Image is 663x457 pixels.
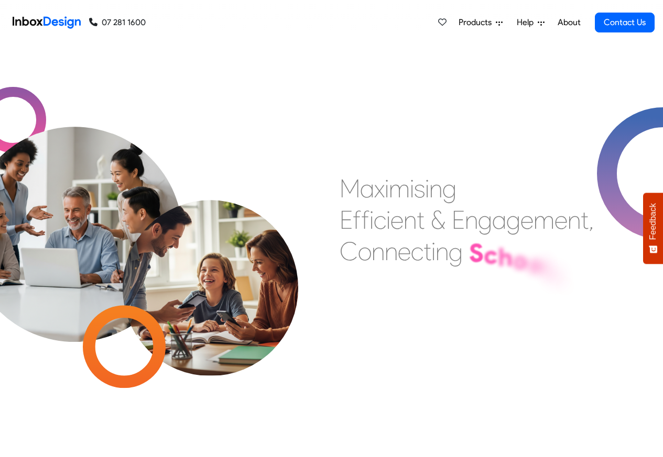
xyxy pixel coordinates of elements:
div: i [425,173,429,204]
div: o [358,236,372,267]
div: o [513,244,527,276]
div: i [386,204,390,236]
div: C [340,236,358,267]
div: t [423,236,431,267]
div: e [520,204,534,236]
span: Help [517,16,538,29]
div: n [568,204,581,236]
div: l [542,252,549,284]
a: 07 281 1600 [89,16,146,29]
div: a [492,204,506,236]
div: , [561,263,569,294]
div: i [369,204,374,236]
div: n [404,204,417,236]
div: e [390,204,404,236]
div: m [534,204,555,236]
div: t [581,204,589,236]
div: f [361,204,369,236]
div: g [478,204,492,236]
div: x [374,173,385,204]
div: e [555,204,568,236]
div: i [431,236,436,267]
div: n [372,236,385,267]
div: Maximising Efficient & Engagement, Connecting Schools, Families, and Students. [340,173,594,330]
div: & [431,204,445,236]
div: m [389,173,410,204]
div: h [498,241,513,273]
div: o [527,248,542,280]
div: M [340,173,360,204]
button: Feedback - Show survey [643,193,663,264]
div: g [442,173,457,204]
img: parents_with_child.png [101,157,320,376]
div: , [589,204,594,236]
div: c [484,239,498,270]
div: e [398,236,411,267]
a: About [555,12,583,33]
a: Help [513,12,549,33]
div: E [452,204,465,236]
div: i [410,173,414,204]
div: g [449,236,463,267]
div: a [360,173,374,204]
div: g [506,204,520,236]
div: n [465,204,478,236]
a: Contact Us [595,13,655,32]
div: c [411,236,423,267]
div: i [385,173,389,204]
div: E [340,204,353,236]
span: Feedback [648,203,658,240]
a: Products [454,12,507,33]
div: n [436,236,449,267]
div: s [414,173,425,204]
span: Products [459,16,496,29]
div: s [549,257,561,288]
div: f [353,204,361,236]
div: t [417,204,425,236]
div: n [429,173,442,204]
div: S [469,237,484,269]
div: c [374,204,386,236]
div: n [385,236,398,267]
